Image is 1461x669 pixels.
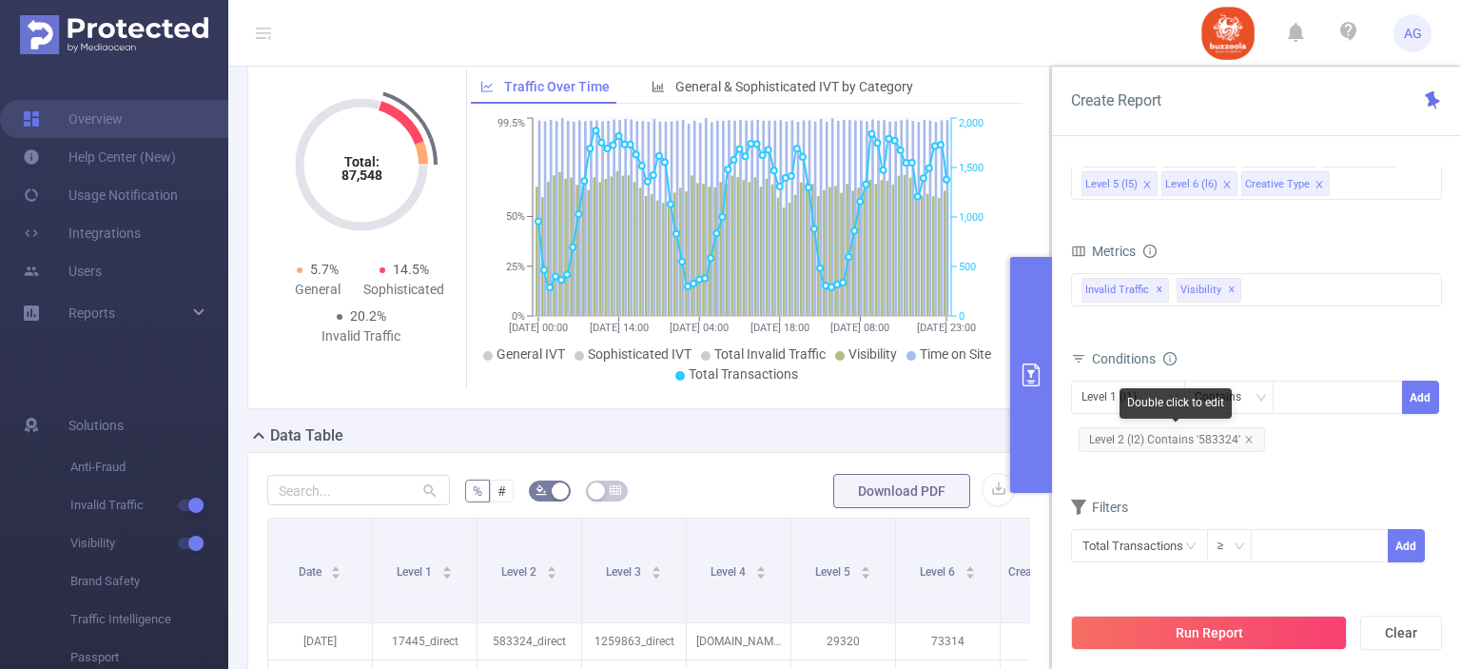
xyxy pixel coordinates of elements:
[268,623,372,659] p: [DATE]
[1404,14,1422,52] span: AG
[1196,382,1256,413] div: Contains
[506,211,525,224] tspan: 50%
[1256,392,1267,405] i: icon: down
[373,623,477,659] p: 17445_direct
[606,565,644,579] span: Level 3
[791,623,895,659] p: 29320
[330,563,341,575] div: Sort
[441,563,453,575] div: Sort
[1079,427,1265,452] span: Level 2 (l2) Contains '583324'
[1142,180,1152,191] i: icon: close
[815,565,853,579] span: Level 5
[860,571,870,577] i: icon: caret-down
[1081,382,1150,413] div: Level 1 (l1)
[546,563,557,575] div: Sort
[23,176,178,214] a: Usage Notification
[964,563,976,575] div: Sort
[670,322,729,334] tspan: [DATE] 04:00
[1085,172,1138,197] div: Level 5 (l5)
[687,623,790,659] p: [DOMAIN_NAME]
[509,322,568,334] tspan: [DATE] 00:00
[504,79,610,94] span: Traffic Over Time
[1143,245,1157,258] i: icon: info-circle
[917,322,976,334] tspan: [DATE] 23:00
[1071,500,1128,515] span: Filters
[473,483,482,499] span: %
[1092,351,1177,366] span: Conditions
[860,563,871,575] div: Sort
[896,623,1000,659] p: 73314
[1217,530,1237,561] div: ≥
[1228,279,1236,302] span: ✕
[506,261,525,273] tspan: 25%
[1071,91,1161,109] span: Create Report
[23,214,141,252] a: Integrations
[343,154,379,169] tspan: Total:
[361,280,448,300] div: Sophisticated
[1222,180,1232,191] i: icon: close
[610,484,621,496] i: icon: table
[959,261,976,273] tspan: 500
[959,310,964,323] tspan: 0
[1081,278,1169,303] span: Invalid Traffic
[1071,616,1347,650] button: Run Report
[275,280,361,300] div: General
[651,563,662,575] div: Sort
[1360,616,1442,650] button: Clear
[331,563,341,569] i: icon: caret-up
[964,571,975,577] i: icon: caret-down
[920,565,958,579] span: Level 6
[441,563,452,569] i: icon: caret-up
[959,162,984,174] tspan: 1,500
[267,475,450,505] input: Search...
[959,211,984,224] tspan: 1,000
[68,305,115,321] span: Reports
[70,562,228,600] span: Brand Safety
[1081,171,1158,196] li: Level 5 (l5)
[1163,352,1177,365] i: icon: info-circle
[1315,180,1324,191] i: icon: close
[318,326,404,346] div: Invalid Traffic
[1388,529,1425,562] button: Add
[23,100,123,138] a: Overview
[497,483,506,499] span: #
[1156,279,1163,302] span: ✕
[848,346,897,362] span: Visibility
[1244,435,1254,444] i: icon: close
[714,346,826,362] span: Total Invalid Traffic
[68,294,115,332] a: Reports
[536,484,547,496] i: icon: bg-colors
[23,138,176,176] a: Help Center (New)
[675,79,913,94] span: General & Sophisticated IVT by Category
[68,406,124,444] span: Solutions
[750,322,808,334] tspan: [DATE] 18:00
[964,563,975,569] i: icon: caret-up
[755,563,766,569] i: icon: caret-up
[480,80,494,93] i: icon: line-chart
[441,571,452,577] i: icon: caret-down
[1245,172,1310,197] div: Creative Type
[70,448,228,486] span: Anti-Fraud
[833,474,970,508] button: Download PDF
[1234,541,1245,554] i: icon: down
[350,308,386,324] span: 20.2%
[1177,278,1241,303] span: Visibility
[1071,244,1136,259] span: Metrics
[1001,623,1104,659] p: Display
[689,366,798,382] span: Total Transactions
[70,486,228,524] span: Invalid Traffic
[497,346,565,362] span: General IVT
[1120,388,1232,419] div: Double click to edit
[397,565,435,579] span: Level 1
[651,571,661,577] i: icon: caret-down
[70,600,228,639] span: Traffic Intelligence
[755,563,767,575] div: Sort
[860,563,870,569] i: icon: caret-up
[393,262,429,277] span: 14.5%
[477,623,581,659] p: 583324_direct
[546,571,556,577] i: icon: caret-down
[23,252,102,290] a: Users
[341,167,381,183] tspan: 87,548
[70,524,228,562] span: Visibility
[20,15,208,54] img: Protected Media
